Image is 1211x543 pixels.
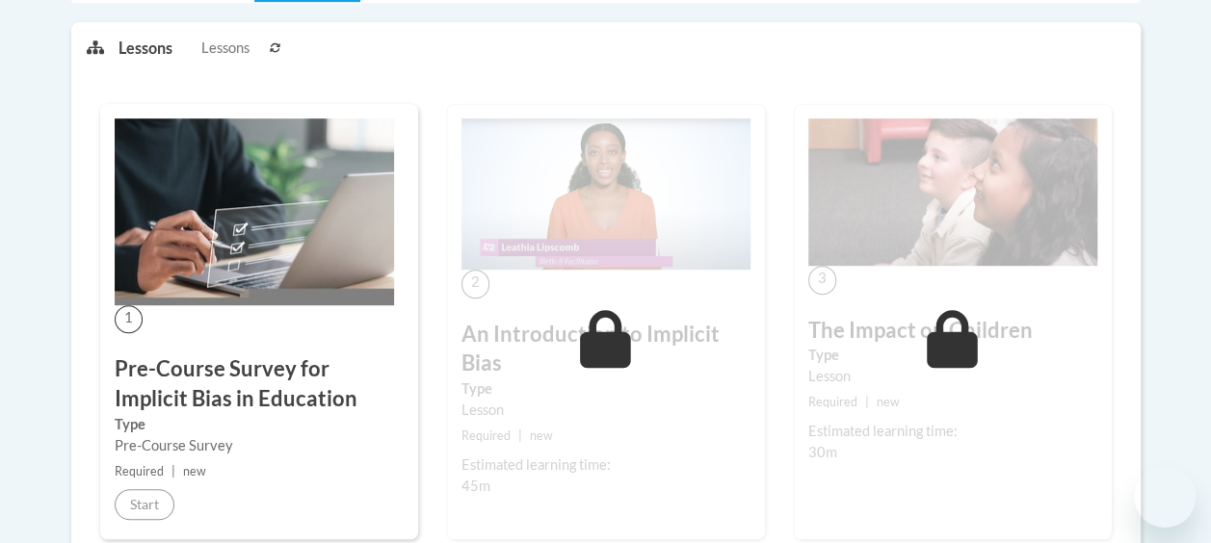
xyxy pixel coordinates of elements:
span: new [877,395,900,409]
h3: An Introduction to Implicit Bias [461,320,750,379]
span: new [183,464,206,478]
h3: Pre-Course Survey for Implicit Bias in Education [115,354,404,414]
span: 3 [808,266,836,294]
span: Required [461,428,511,443]
img: Course Image [115,118,394,305]
p: Lessons [118,38,172,59]
span: Required [115,464,164,478]
span: 45m [461,478,490,494]
span: Required [808,395,857,409]
label: Type [115,414,404,435]
div: Estimated learning time: [808,421,1097,442]
iframe: Button to launch messaging window [1134,466,1196,528]
div: Lesson [461,400,750,421]
span: | [171,464,175,478]
span: 2 [461,270,489,297]
span: Lessons [201,38,250,59]
label: Type [461,378,750,400]
span: new [530,428,553,443]
h3: The Impact on Children [808,316,1097,346]
span: | [865,395,869,409]
button: Start [115,489,174,520]
img: Course Image [808,118,1097,266]
span: 30m [808,444,837,460]
span: | [518,428,522,443]
img: Course Image [461,118,750,270]
div: Pre-Course Survey [115,435,404,456]
span: 1 [115,305,143,333]
div: Lesson [808,366,1097,387]
div: Estimated learning time: [461,454,750,476]
label: Type [808,345,1097,366]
